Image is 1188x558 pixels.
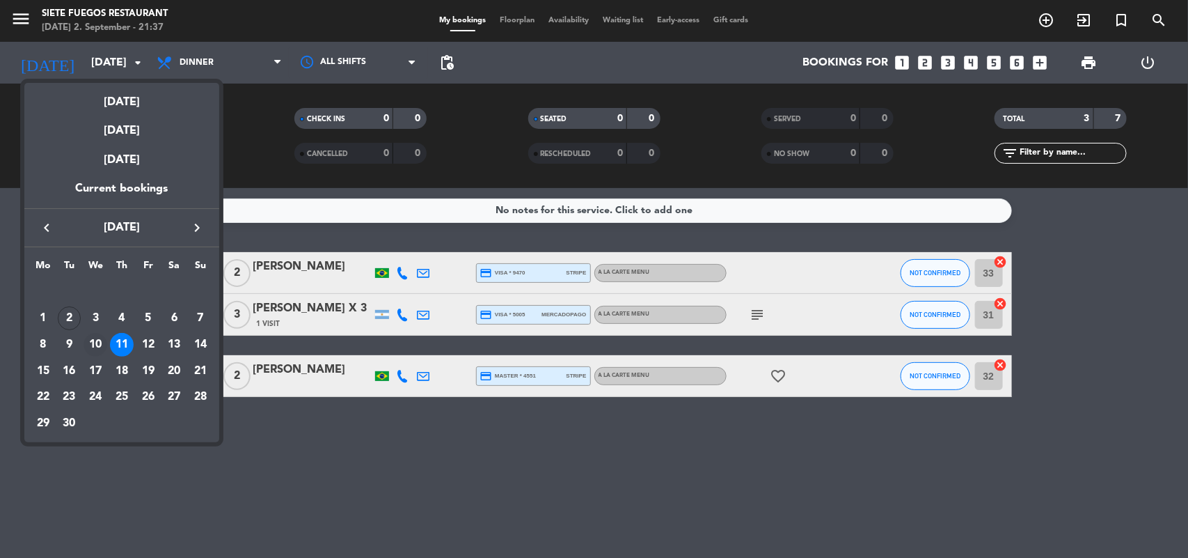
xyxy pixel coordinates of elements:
div: 28 [189,385,212,409]
div: [DATE] [24,111,219,140]
i: keyboard_arrow_left [38,219,55,236]
td: September 15, 2025 [30,358,56,385]
td: September 14, 2025 [187,332,214,358]
i: keyboard_arrow_right [189,219,205,236]
td: September 27, 2025 [161,385,188,411]
div: 1 [31,307,55,330]
td: September 22, 2025 [30,385,56,411]
div: 2 [58,307,81,330]
div: 14 [189,333,212,357]
div: 8 [31,333,55,357]
div: 19 [136,359,160,383]
td: September 3, 2025 [82,305,109,332]
div: 15 [31,359,55,383]
td: September 29, 2025 [30,410,56,437]
div: [DATE] [24,83,219,111]
td: September 13, 2025 [161,332,188,358]
td: September 25, 2025 [109,385,135,411]
div: 26 [136,385,160,409]
td: September 2, 2025 [56,305,83,332]
td: September 8, 2025 [30,332,56,358]
td: September 16, 2025 [56,358,83,385]
td: September 9, 2025 [56,332,83,358]
div: [DATE] [24,141,219,180]
div: 12 [136,333,160,357]
div: 18 [110,359,134,383]
div: 20 [162,359,186,383]
div: 29 [31,412,55,435]
td: September 28, 2025 [187,385,214,411]
td: September 6, 2025 [161,305,188,332]
td: September 18, 2025 [109,358,135,385]
td: September 24, 2025 [82,385,109,411]
td: September 12, 2025 [135,332,161,358]
td: September 20, 2025 [161,358,188,385]
div: 9 [58,333,81,357]
span: [DATE] [59,219,184,237]
th: Thursday [109,258,135,279]
div: 3 [84,307,107,330]
div: 27 [162,385,186,409]
th: Tuesday [56,258,83,279]
td: September 4, 2025 [109,305,135,332]
div: Current bookings [24,180,219,208]
div: 23 [58,385,81,409]
th: Wednesday [82,258,109,279]
td: September 23, 2025 [56,385,83,411]
td: September 11, 2025 [109,332,135,358]
div: 25 [110,385,134,409]
div: 24 [84,385,107,409]
div: 11 [110,333,134,357]
div: 5 [136,307,160,330]
div: 22 [31,385,55,409]
th: Monday [30,258,56,279]
button: keyboard_arrow_left [34,219,59,237]
th: Saturday [161,258,188,279]
div: 13 [162,333,186,357]
td: September 1, 2025 [30,305,56,332]
div: 30 [58,412,81,435]
th: Friday [135,258,161,279]
td: September 10, 2025 [82,332,109,358]
td: SEP [30,279,214,306]
td: September 21, 2025 [187,358,214,385]
td: September 7, 2025 [187,305,214,332]
button: keyboard_arrow_right [184,219,209,237]
td: September 17, 2025 [82,358,109,385]
div: 21 [189,359,212,383]
div: 4 [110,307,134,330]
div: 7 [189,307,212,330]
th: Sunday [187,258,214,279]
div: 17 [84,359,107,383]
div: 10 [84,333,107,357]
div: 16 [58,359,81,383]
td: September 30, 2025 [56,410,83,437]
div: 6 [162,307,186,330]
td: September 5, 2025 [135,305,161,332]
td: September 26, 2025 [135,385,161,411]
td: September 19, 2025 [135,358,161,385]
